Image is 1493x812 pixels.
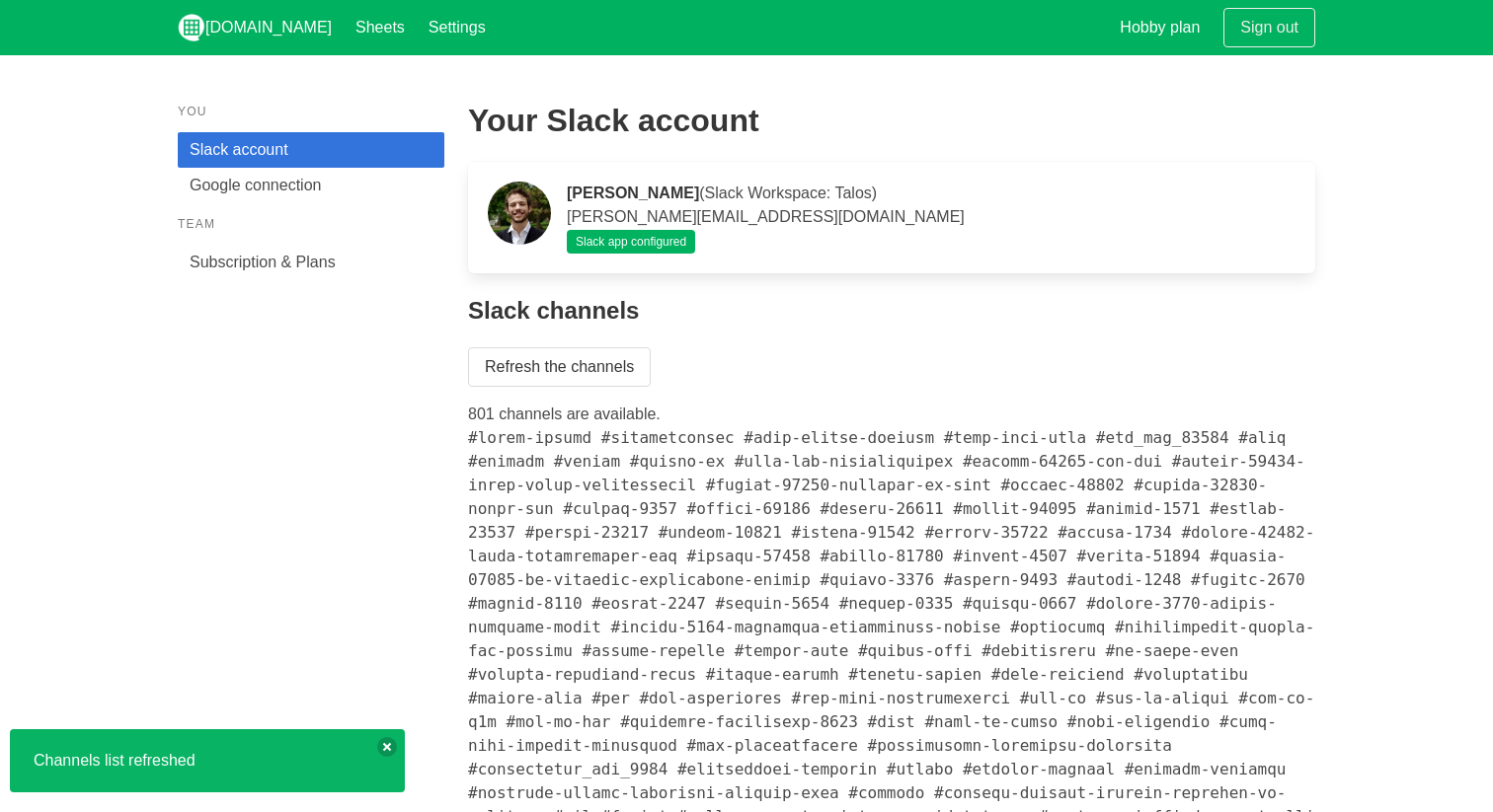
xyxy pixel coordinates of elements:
p: (Slack Workspace: Talos) [PERSON_NAME][EMAIL_ADDRESS][DOMAIN_NAME] [567,182,1296,229]
div: Channels list refreshed [10,729,405,792]
img: logo_v2_white.png [178,14,205,41]
a: Refresh the channels [468,347,651,387]
strong: [PERSON_NAME] [567,185,699,201]
h2: Your Slack account [468,103,1315,138]
p: You [178,103,444,120]
p: Team [178,215,444,233]
a: Subscription & Plans [178,245,444,280]
span: Slack app configured [567,230,695,254]
a: Sign out [1223,8,1315,47]
h4: Slack channels [468,297,1315,324]
img: 3127158846306_dd518d1a96401bd2b169_512.png [488,182,551,245]
a: Slack account [178,132,444,168]
a: Google connection [178,168,444,203]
